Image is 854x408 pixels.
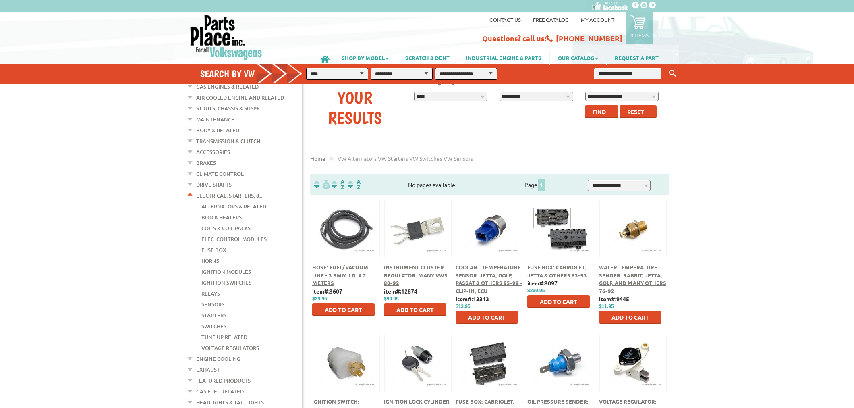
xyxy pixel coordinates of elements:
img: Sort by Sales Rank [346,180,362,189]
div: Refine Your Results [316,67,394,128]
a: Brakes [196,158,216,168]
span: Add to Cart [468,314,506,321]
a: Struts, Chassis & Suspe... [196,103,263,114]
a: Switches [201,321,226,331]
a: Hose: Fuel/Vacuum Line - 3.5mm I.D. x 2 meters [312,264,369,286]
button: Reset [620,105,657,118]
a: Home [310,155,325,162]
a: Elec. Control Modules [201,234,267,244]
button: Add to Cart [456,311,518,324]
u: 3097 [545,279,558,287]
a: Fuse Box: Cabriolet, Jetta & Others 83-93 [527,264,587,279]
b: item#: [384,287,417,295]
span: Add to Cart [540,298,577,305]
button: Add to Cart [312,303,375,316]
span: 1 [538,179,545,191]
a: Tune Up Related [201,332,247,342]
button: Keyword Search [667,67,679,80]
a: Ignition Switches [201,277,251,288]
a: 0 items [626,12,653,44]
a: Horns [201,256,219,266]
a: Alternators & Related [201,201,266,212]
a: Ignition Modules [201,266,251,277]
a: Coolant Temperature Sensor: Jetta, Golf, Passat & Others 85-99 - Clip-In, ECU [456,264,522,294]
a: Contact us [489,16,521,23]
a: Coils & Coil Packs [201,223,251,233]
h4: Search by VW [200,68,311,79]
b: item#: [456,295,489,302]
p: 0 items [630,32,649,39]
b: item#: [599,295,629,302]
a: Free Catalog [533,16,569,23]
a: Electrical, Starters, &... [196,190,263,201]
a: Starters [201,310,226,321]
a: Block Heaters [201,212,242,223]
a: Air Cooled Engine and Related [196,92,284,103]
span: Reset [627,108,644,115]
span: $11.95 [599,304,614,309]
span: $99.95 [384,296,399,302]
u: 12874 [401,287,417,295]
span: Add to Cart [611,314,649,321]
u: 3607 [330,287,342,295]
button: Add to Cart [527,295,590,308]
span: $29.95 [312,296,327,302]
a: Gas Engines & Related [196,81,259,92]
a: My Account [581,16,614,23]
img: filterpricelow.svg [314,180,330,189]
a: Accessories [196,147,230,157]
a: Exhaust [196,364,220,375]
a: Relays [201,288,220,299]
a: OUR CATALOG [550,51,606,65]
a: INDUSTRIAL ENGINE & PARTS [458,51,549,65]
span: Add to Cart [396,306,434,313]
span: Find [593,108,606,115]
a: Instrument Cluster Regulator: Many VWs 80-92 [384,264,448,286]
a: Gas Fuel Related [196,386,244,397]
button: Add to Cart [599,311,661,324]
a: Fuse Box [201,245,226,255]
span: $13.95 [456,304,471,309]
div: Page [497,178,574,191]
a: Body & Related [196,125,239,135]
a: Sensors [201,299,224,310]
a: Voltage Regulators [201,343,259,353]
a: Featured Products [196,375,251,386]
img: Sort by Headline [330,180,346,189]
a: Water Temperature Sender: Rabbit, Jetta, Golf, and Many Others 76-92 [599,264,666,294]
b: item#: [527,279,558,287]
span: $299.95 [527,288,545,294]
b: item#: [312,287,342,295]
button: Add to Cart [384,303,446,316]
a: SHOP BY MODEL [334,51,397,65]
u: 13313 [473,295,489,302]
a: Maintenance [196,114,234,125]
span: VW alternators VW starters VW switches VW sensors [338,155,473,162]
a: REQUEST A PART [607,51,667,65]
a: Engine Cooling [196,354,240,364]
a: Headlights & Tail Lights [196,397,264,408]
a: Drive Shafts [196,179,232,190]
u: 9445 [616,295,629,302]
button: Find [585,105,618,118]
a: Transmission & Clutch [196,136,260,146]
img: Parts Place Inc! [189,14,263,60]
a: Climate Control [196,169,244,179]
a: SCRATCH & DENT [397,51,458,65]
span: Add to Cart [325,306,362,313]
div: No pages available [367,181,497,189]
